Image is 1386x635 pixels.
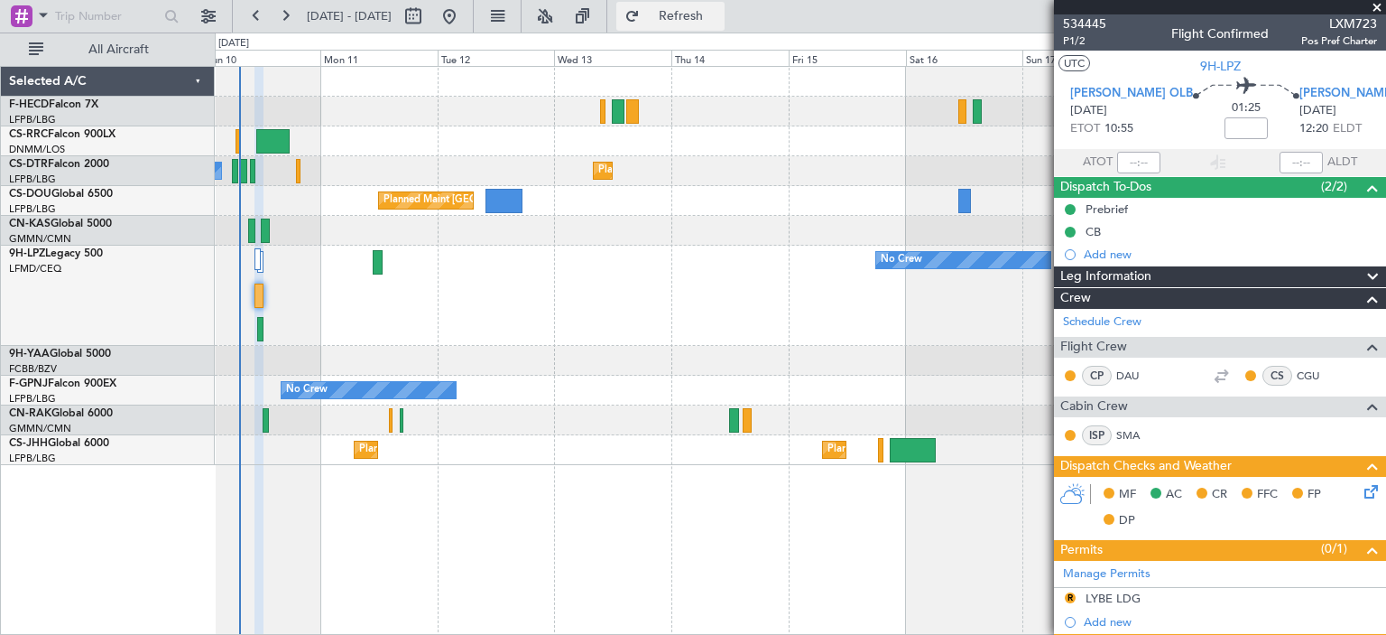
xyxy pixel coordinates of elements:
[1060,456,1232,477] span: Dispatch Checks and Weather
[1060,397,1128,417] span: Cabin Crew
[1257,486,1278,504] span: FFC
[1022,50,1140,66] div: Sun 17
[9,378,48,389] span: F-GPNJ
[1297,368,1337,384] a: CGU
[9,189,113,200] a: CS-DOUGlobal 6500
[9,248,103,259] a: 9H-LPZLegacy 500
[1063,565,1150,584] a: Manage Permits
[1119,512,1135,530] span: DP
[1070,120,1100,138] span: ETOT
[827,436,1112,463] div: Planned Maint [GEOGRAPHIC_DATA] ([GEOGRAPHIC_DATA])
[1060,177,1151,198] span: Dispatch To-Dos
[9,99,98,110] a: F-HECDFalcon 7X
[9,232,71,246] a: GMMN/CMN
[1083,154,1113,172] span: ATOT
[9,262,61,275] a: LFMD/CEQ
[1104,120,1133,138] span: 10:55
[1060,288,1091,309] span: Crew
[1063,313,1141,332] a: Schedule Crew
[9,362,57,376] a: FCBB/BZV
[1166,486,1182,504] span: AC
[616,2,725,31] button: Refresh
[1262,366,1292,386] div: CS
[9,189,51,200] span: CS-DOU
[1116,368,1157,384] a: DAU
[1321,177,1347,196] span: (2/2)
[1086,201,1128,217] div: Prebrief
[1063,14,1106,33] span: 534445
[1070,85,1193,103] span: [PERSON_NAME] OLB
[9,452,56,465] a: LFPB/LBG
[1327,154,1357,172] span: ALDT
[383,187,668,214] div: Planned Maint [GEOGRAPHIC_DATA] ([GEOGRAPHIC_DATA])
[203,50,320,66] div: Sun 10
[643,10,719,23] span: Refresh
[9,378,116,389] a: F-GPNJFalcon 900EX
[218,36,249,51] div: [DATE]
[9,408,51,419] span: CN-RAK
[9,113,56,126] a: LFPB/LBG
[1082,425,1112,445] div: ISP
[9,129,48,140] span: CS-RRC
[55,3,159,30] input: Trip Number
[9,408,113,419] a: CN-RAKGlobal 6000
[1307,486,1321,504] span: FP
[1063,33,1106,49] span: P1/2
[1084,247,1377,262] div: Add new
[1171,24,1269,43] div: Flight Confirmed
[9,99,49,110] span: F-HECD
[1086,591,1141,606] div: LYBE LDG
[1058,55,1090,71] button: UTC
[789,50,906,66] div: Fri 15
[9,392,56,406] a: LFPB/LBG
[1084,614,1377,630] div: Add new
[9,219,112,229] a: CN-KASGlobal 5000
[1301,33,1377,49] span: Pos Pref Charter
[9,438,48,449] span: CS-JHH
[906,50,1023,66] div: Sat 16
[1333,120,1362,138] span: ELDT
[1117,152,1160,173] input: --:--
[9,159,109,170] a: CS-DTRFalcon 2000
[9,219,51,229] span: CN-KAS
[881,247,922,274] div: No Crew
[1116,427,1157,444] a: SMA
[1119,486,1136,504] span: MF
[554,50,671,66] div: Wed 13
[1082,366,1112,386] div: CP
[9,143,65,156] a: DNMM/LOS
[671,50,789,66] div: Thu 14
[598,157,690,184] div: Planned Maint Sofia
[9,173,56,186] a: LFPB/LBG
[1200,57,1241,76] span: 9H-LPZ
[1070,102,1107,120] span: [DATE]
[9,129,115,140] a: CS-RRCFalcon 900LX
[9,349,111,360] a: 9H-YAAGlobal 5000
[1060,540,1103,561] span: Permits
[1321,539,1347,558] span: (0/1)
[9,422,71,435] a: GMMN/CMN
[1065,593,1076,603] button: R
[1232,99,1261,117] span: 01:25
[1212,486,1227,504] span: CR
[359,436,643,463] div: Planned Maint [GEOGRAPHIC_DATA] ([GEOGRAPHIC_DATA])
[9,248,45,259] span: 9H-LPZ
[320,50,438,66] div: Mon 11
[9,438,109,449] a: CS-JHHGlobal 6000
[1301,14,1377,33] span: LXM723
[1299,102,1336,120] span: [DATE]
[9,349,50,360] span: 9H-YAA
[20,35,196,64] button: All Aircraft
[1299,120,1328,138] span: 12:20
[286,377,328,404] div: No Crew
[9,202,56,216] a: LFPB/LBG
[1060,266,1151,287] span: Leg Information
[1060,337,1127,358] span: Flight Crew
[438,50,555,66] div: Tue 12
[47,43,190,56] span: All Aircraft
[1086,224,1101,239] div: CB
[9,159,48,170] span: CS-DTR
[307,8,392,24] span: [DATE] - [DATE]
